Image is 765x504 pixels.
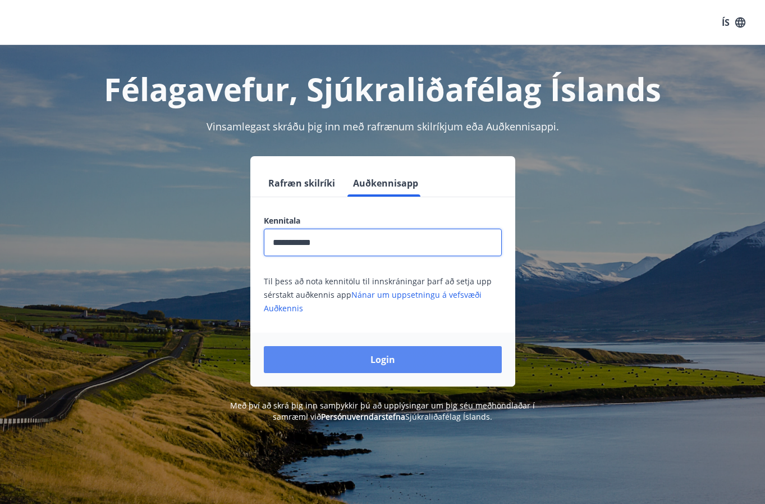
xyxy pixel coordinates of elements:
label: Kennitala [264,215,502,226]
a: Persónuverndarstefna [321,411,405,422]
span: Vinsamlegast skráðu þig inn með rafrænum skilríkjum eða Auðkennisappi. [207,120,559,133]
h1: Félagavefur, Sjúkraliðafélag Íslands [13,67,752,110]
button: Rafræn skilríki [264,170,340,197]
button: Auðkennisapp [349,170,423,197]
a: Nánar um uppsetningu á vefsvæði Auðkennis [264,289,482,314]
button: ÍS [716,12,752,33]
button: Login [264,346,502,373]
span: Til þess að nota kennitölu til innskráningar þarf að setja upp sérstakt auðkennis app [264,276,492,314]
span: Með því að skrá þig inn samþykkir þú að upplýsingar um þig séu meðhöndlaðar í samræmi við Sjúkral... [230,400,535,422]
